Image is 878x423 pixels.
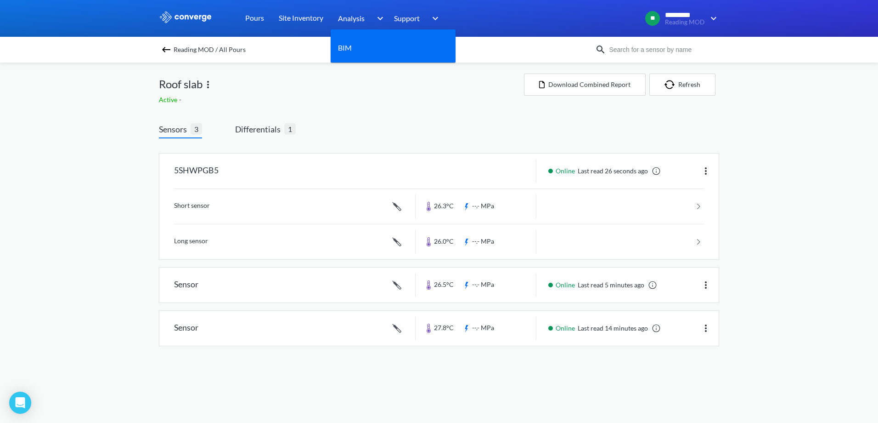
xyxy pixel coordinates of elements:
[174,43,246,56] span: Reading MOD / All Pours
[159,75,203,93] span: Roof slab
[371,13,386,24] img: downArrow.svg
[665,19,704,26] span: Reading MOD
[284,123,296,135] span: 1
[700,280,711,291] img: more.svg
[9,392,31,414] div: Open Intercom Messenger
[191,123,202,135] span: 3
[159,11,212,23] img: logo_ewhite.svg
[544,166,664,176] div: Last read 26 seconds ago
[539,81,545,88] img: icon-file.svg
[161,44,172,55] img: backspace.svg
[664,80,678,89] img: icon-refresh.svg
[203,79,214,90] img: more.svg
[338,12,365,24] span: Analysis
[235,123,284,136] span: Differentials
[700,166,711,177] img: more.svg
[700,323,711,334] img: more.svg
[524,74,646,96] button: Download Combined Report
[595,44,606,55] img: icon-search.svg
[394,12,420,24] span: Support
[649,74,715,96] button: Refresh
[704,13,719,24] img: downArrow.svg
[159,96,179,103] span: Active
[606,45,717,55] input: Search for a sensor by name
[159,123,191,136] span: Sensors
[426,13,441,24] img: downArrow.svg
[556,166,578,176] span: Online
[174,159,219,183] div: 5SHWPGB5
[179,96,183,103] span: -
[338,42,352,53] a: BIM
